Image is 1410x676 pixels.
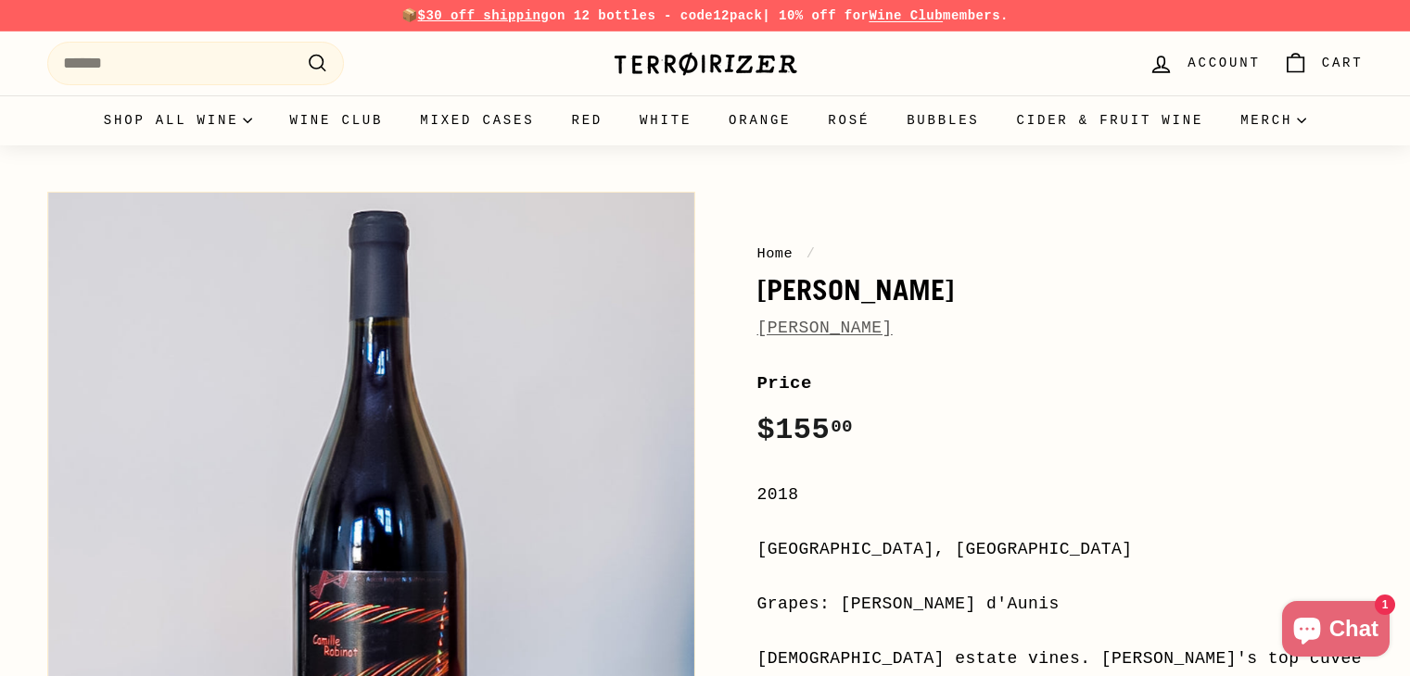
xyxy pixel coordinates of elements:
a: Rosé [809,95,888,145]
div: [GEOGRAPHIC_DATA], [GEOGRAPHIC_DATA] [757,536,1364,563]
a: Red [553,95,621,145]
span: / [802,245,820,262]
sup: 00 [831,417,853,437]
a: Account [1137,36,1271,91]
span: Account [1188,53,1260,73]
label: Price [757,369,1364,397]
inbox-online-store-chat: Shopify online store chat [1277,601,1395,661]
a: White [621,95,710,145]
a: Cider & Fruit Wine [998,95,1223,145]
h1: [PERSON_NAME] [757,274,1364,306]
a: Home [757,245,794,262]
a: Bubbles [888,95,997,145]
summary: Merch [1222,95,1325,145]
a: [PERSON_NAME] [757,319,893,337]
strong: 12pack [713,8,762,23]
a: Wine Club [271,95,401,145]
div: 2018 [757,482,1364,508]
span: $155 [757,413,854,447]
a: Cart [1272,36,1375,91]
summary: Shop all wine [85,95,272,145]
span: Cart [1322,53,1364,73]
span: $30 off shipping [418,8,550,23]
div: Primary [10,95,1401,145]
nav: breadcrumbs [757,243,1364,265]
a: Mixed Cases [401,95,553,145]
div: Grapes: [PERSON_NAME] d'Aunis [757,591,1364,618]
a: Wine Club [869,8,943,23]
p: 📦 on 12 bottles - code | 10% off for members. [47,6,1364,26]
a: Orange [710,95,809,145]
